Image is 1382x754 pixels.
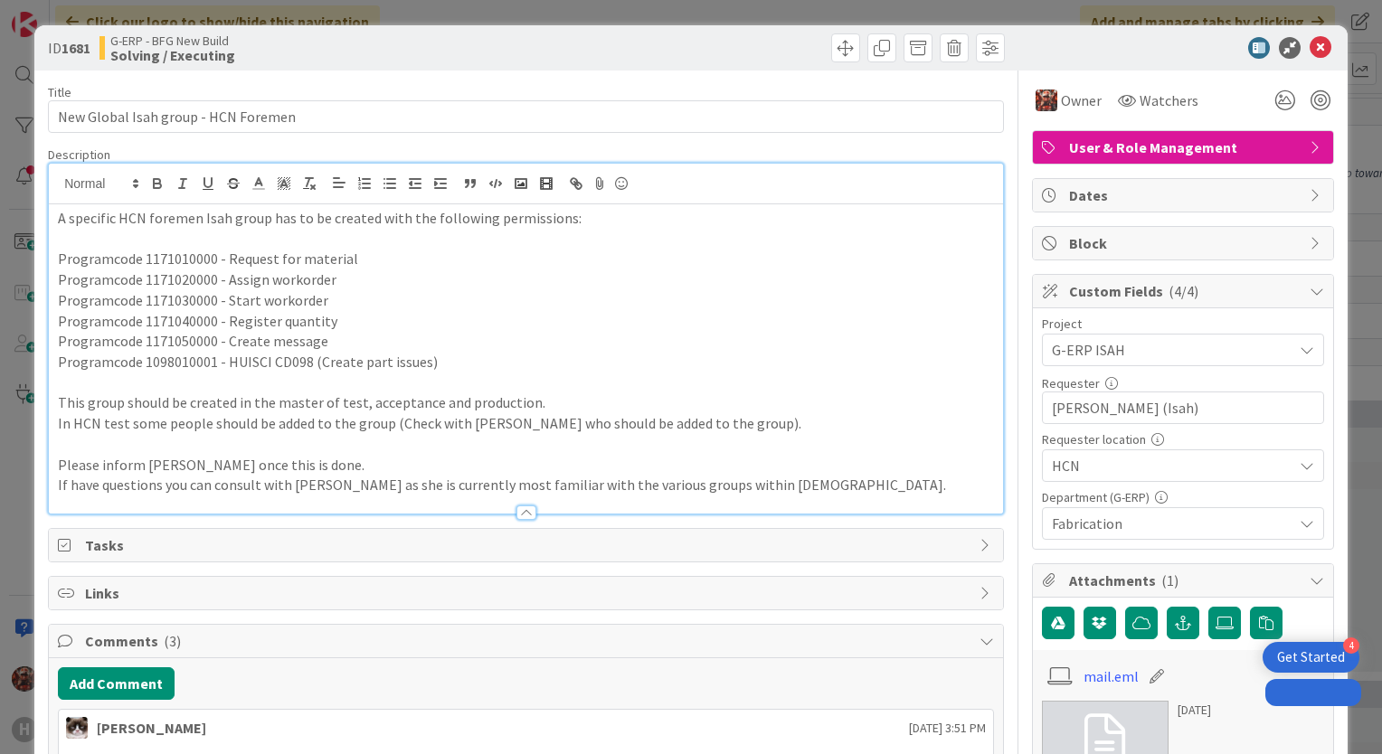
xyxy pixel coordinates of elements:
[1069,570,1301,591] span: Attachments
[58,270,336,288] span: Programcode 1171020000 - Assign workorder
[1042,433,1324,446] div: Requester location
[48,146,110,163] span: Description
[1052,513,1292,534] span: Fabrication
[97,717,206,739] div: [PERSON_NAME]
[1069,280,1301,302] span: Custom Fields
[58,413,994,434] p: In HCN test some people should be added to the group (Check with [PERSON_NAME] who should be adde...
[1343,637,1359,654] div: 4
[1140,90,1198,111] span: Watchers
[110,33,235,48] span: G-ERP - BFG New Build
[1069,137,1301,158] span: User & Role Management
[85,582,970,604] span: Links
[1036,90,1057,111] img: JK
[1042,317,1324,330] div: Project
[1161,571,1178,589] span: ( 1 )
[85,630,970,652] span: Comments
[1178,701,1230,720] div: [DATE]
[48,100,1004,133] input: type card name here...
[48,84,71,100] label: Title
[1277,648,1345,666] div: Get Started
[58,475,994,495] p: If have questions you can consult with [PERSON_NAME] as she is currently most familiar with the v...
[909,719,986,738] span: [DATE] 3:51 PM
[62,39,90,57] b: 1681
[58,291,328,309] span: Programcode 1171030000 - Start workorder
[110,48,235,62] b: Solving / Executing
[1084,665,1139,687] a: mail.eml
[58,455,994,476] p: Please inform [PERSON_NAME] once this is done.
[85,534,970,556] span: Tasks
[1042,491,1324,504] div: Department (G-ERP)
[58,667,175,700] button: Add Comment
[1061,90,1102,111] span: Owner
[58,392,994,413] p: This group should be created in the master of test, acceptance and production.
[58,208,994,229] p: A specific HCN foremen Isah group has to be created with the following permissions:
[1052,453,1283,478] span: HCN
[1069,232,1301,254] span: Block
[66,717,88,739] img: Kv
[48,37,90,59] span: ID
[58,250,358,268] span: Programcode 1171010000 - Request for material
[1069,184,1301,206] span: Dates
[164,632,181,650] span: ( 3 )
[58,353,438,371] span: Programcode 1098010001 - HUISCI CD098 (Create part issues)
[58,332,328,350] span: Programcode 1171050000 - Create message
[1042,375,1100,391] label: Requester
[1052,337,1283,363] span: G-ERP ISAH
[58,312,337,330] span: Programcode 1171040000 - Register quantity
[1169,282,1198,300] span: ( 4/4 )
[1263,642,1359,673] div: Open Get Started checklist, remaining modules: 4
